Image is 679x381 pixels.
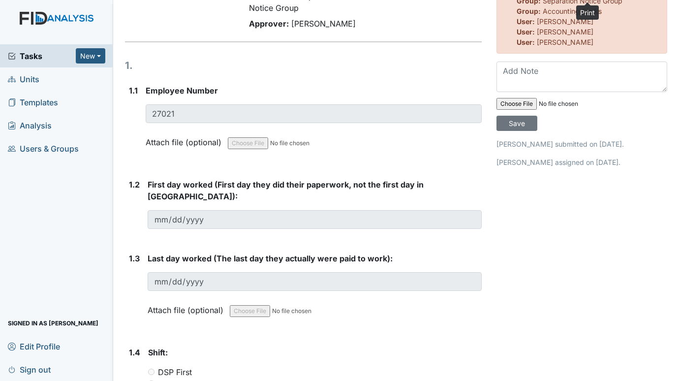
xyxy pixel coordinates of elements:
[8,95,58,110] span: Templates
[148,348,168,357] span: Shift:
[129,179,140,190] label: 1.2
[158,366,192,378] label: DSP First
[8,316,98,331] span: Signed in as [PERSON_NAME]
[8,50,76,62] a: Tasks
[146,86,218,95] span: Employee Number
[517,38,535,46] strong: User:
[8,71,39,87] span: Units
[537,38,593,46] span: [PERSON_NAME]
[8,339,60,354] span: Edit Profile
[8,118,52,133] span: Analysis
[537,17,593,26] span: [PERSON_NAME]
[148,369,154,375] input: DSP First
[576,5,599,20] div: Print
[125,58,482,73] h1: 1.
[496,157,667,167] p: [PERSON_NAME] assigned on [DATE].
[148,299,227,316] label: Attach file (optional)
[517,28,535,36] strong: User:
[496,139,667,149] p: [PERSON_NAME] submitted on [DATE].
[146,131,225,148] label: Attach file (optional)
[537,28,593,36] span: [PERSON_NAME]
[249,19,289,29] strong: Approver:
[129,253,140,264] label: 1.3
[148,180,424,201] span: First day worked (First day they did their paperwork, not the first day in [GEOGRAPHIC_DATA]):
[129,347,140,358] label: 1.4
[543,7,602,15] span: Accounting Clerks
[291,19,356,29] span: [PERSON_NAME]
[496,116,537,131] input: Save
[517,17,535,26] strong: User:
[8,141,79,156] span: Users & Groups
[8,362,51,377] span: Sign out
[129,85,138,96] label: 1.1
[517,7,541,15] strong: Group:
[76,48,105,63] button: New
[148,254,393,263] span: Last day worked (The last day they actually were paid to work):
